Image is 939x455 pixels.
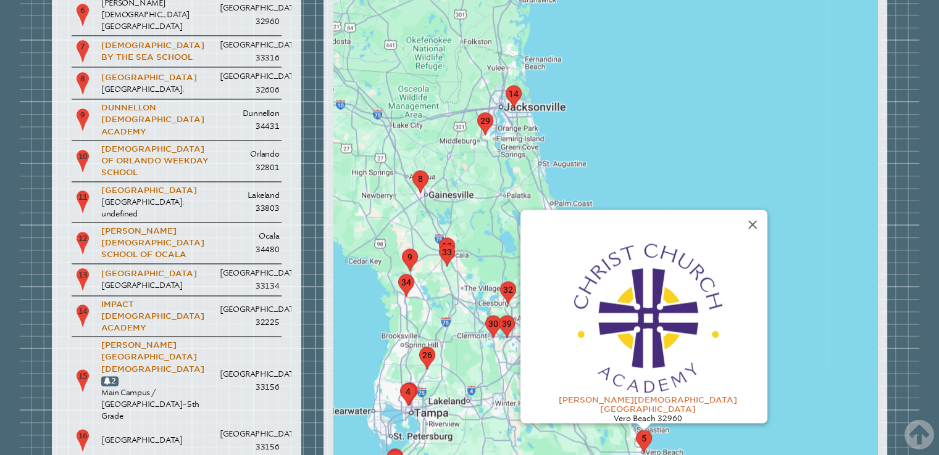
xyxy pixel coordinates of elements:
p: Main Campus / [GEOGRAPHIC_DATA]–5th Grade [101,387,215,422]
div: marker4 [400,383,416,406]
button: Close [738,210,767,239]
p: [GEOGRAPHIC_DATA]: [101,83,215,95]
p: 9 [74,107,91,132]
a: [GEOGRAPHIC_DATA] [101,186,197,195]
p: 14 [74,303,91,328]
a: [PERSON_NAME][DEMOGRAPHIC_DATA][GEOGRAPHIC_DATA] [559,386,737,414]
p: 10 [74,149,91,173]
p: [GEOGRAPHIC_DATA] 32225 [220,303,279,329]
div: marker26 [419,346,435,369]
a: [DEMOGRAPHIC_DATA] By the Sea School [101,41,204,62]
p: [GEOGRAPHIC_DATA]: undefined [101,196,215,219]
p: 11 [74,189,91,214]
span: Vero Beach 32960 [614,414,682,423]
div: marker39 [499,315,515,338]
a: 2 [104,376,116,385]
p: [GEOGRAPHIC_DATA] 33134 [220,266,279,293]
div: marker30 [485,315,501,338]
p: 8 [74,71,91,96]
p: [GEOGRAPHIC_DATA] [101,434,215,446]
p: 16 [74,428,91,453]
p: 6 [74,2,91,27]
p: Orlando 32801 [220,147,279,174]
div: marker29 [477,112,493,135]
p: Dunnellon 34431 [220,107,279,133]
div: marker14 [506,85,522,108]
div: marker8 [412,170,428,193]
a: Impact [DEMOGRAPHIC_DATA] Academy [101,300,204,332]
p: 13 [74,267,91,292]
div: marker12 [439,237,455,260]
img: CCA_logo-high_res_249_250.png [571,239,725,393]
p: 15 [74,368,91,393]
p: [GEOGRAPHIC_DATA] 32960 [220,1,279,28]
a: Dunnellon [DEMOGRAPHIC_DATA] Academy [101,103,204,136]
div: marker34 [398,274,414,297]
p: Ocala 34480 [220,229,279,256]
p: Lakeland 33803 [220,189,279,215]
div: marker32 [500,281,516,304]
p: [GEOGRAPHIC_DATA] 33156 [220,367,279,394]
p: [GEOGRAPHIC_DATA] 33316 [220,38,279,65]
div: marker5 [636,430,652,453]
a: [GEOGRAPHIC_DATA] [101,269,197,278]
p: [GEOGRAPHIC_DATA] [101,279,215,291]
div: marker33 [439,244,455,266]
div: marker9 [402,248,418,271]
p: 12 [74,231,91,255]
p: 7 [74,39,91,64]
a: [PERSON_NAME][DEMOGRAPHIC_DATA] School of Ocala [101,226,204,259]
a: [GEOGRAPHIC_DATA] [101,73,197,82]
p: [GEOGRAPHIC_DATA] 32606 [220,70,279,96]
a: [PERSON_NAME][GEOGRAPHIC_DATA][DEMOGRAPHIC_DATA] [101,340,204,373]
p: [GEOGRAPHIC_DATA] 33156 [220,427,279,454]
a: [DEMOGRAPHIC_DATA] of Orlando Weekday School [101,144,209,177]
